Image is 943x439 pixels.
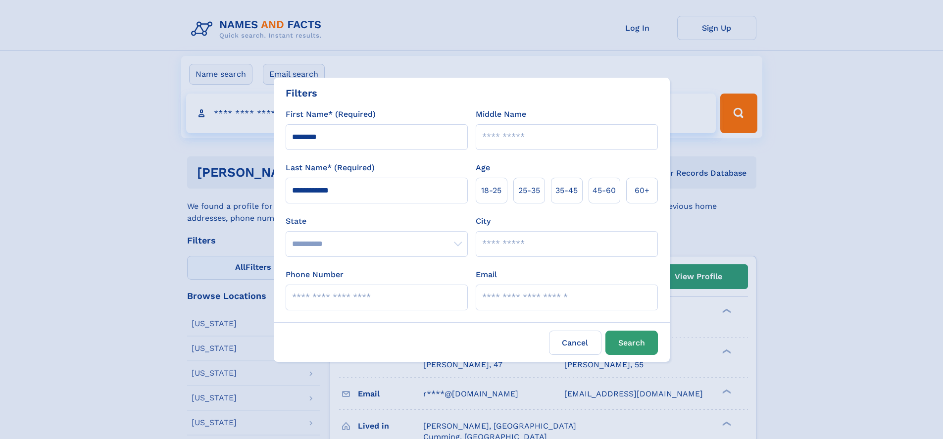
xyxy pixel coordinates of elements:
div: Filters [286,86,317,100]
label: First Name* (Required) [286,108,376,120]
label: City [476,215,491,227]
label: State [286,215,468,227]
label: Email [476,269,497,281]
label: Age [476,162,490,174]
label: Phone Number [286,269,344,281]
span: 60+ [635,185,649,196]
label: Last Name* (Required) [286,162,375,174]
span: 45‑60 [593,185,616,196]
span: 25‑35 [518,185,540,196]
span: 18‑25 [481,185,501,196]
label: Cancel [549,331,601,355]
button: Search [605,331,658,355]
label: Middle Name [476,108,526,120]
span: 35‑45 [555,185,578,196]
